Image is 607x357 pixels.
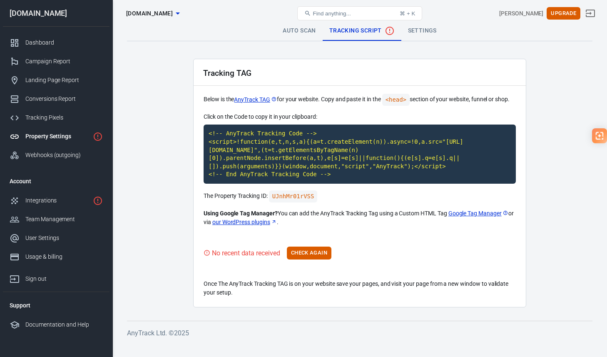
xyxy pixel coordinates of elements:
div: Documentation and Help [25,320,103,329]
div: Integrations [25,196,90,205]
a: AnyTrack TAG [234,95,276,104]
a: Property Settings [3,127,109,146]
p: You can add the AnyTrack Tracking Tag using a Custom HTML Tag or via . [204,209,516,227]
div: Visit your website to trigger the Tracking Tag and validate your setup. [204,248,280,258]
div: Webhooks (outgoing) [25,151,103,160]
span: Find anything... [313,10,351,17]
div: Usage & billing [25,252,103,261]
h6: AnyTrack Ltd. © 2025 [127,328,592,338]
h2: Tracking TAG [203,69,251,77]
p: The Property Tracking ID: [204,190,516,202]
div: No recent data received [212,248,280,258]
code: Click to copy [204,125,516,184]
a: Dashboard [3,33,109,52]
div: Campaign Report [25,57,103,66]
a: Sign out [580,3,600,23]
button: [DOMAIN_NAME] [123,6,183,21]
div: [DOMAIN_NAME] [3,10,109,17]
a: Auto Scan [276,21,323,41]
a: Usage & billing [3,247,109,266]
div: Property Settings [25,132,90,141]
a: Tracking Pixels [3,108,109,127]
a: Integrations [3,191,109,210]
div: Landing Page Report [25,76,103,85]
code: Click to copy [269,190,318,202]
div: User Settings [25,234,103,242]
div: Team Management [25,215,103,224]
button: Find anything...⌘ + K [297,6,422,20]
p: Once The AnyTrack Tracking TAG is on your website save your pages, and visit your page from a new... [204,280,516,297]
div: Account id: NG0iH9GQ [499,9,543,18]
a: Campaign Report [3,52,109,71]
p: Below is the for your website. Copy and paste it in the section of your website, funnel or shop. [204,94,516,106]
div: Conversions Report [25,95,103,103]
div: Dashboard [25,38,103,47]
a: Team Management [3,210,109,229]
a: Settings [401,21,443,41]
a: Webhooks (outgoing) [3,146,109,165]
li: Account [3,171,109,191]
svg: No data received [385,26,395,36]
div: Tracking Pixels [25,113,103,122]
svg: Property is not installed yet [93,132,103,142]
a: User Settings [3,229,109,247]
span: theambitiousman.fr [126,8,173,19]
strong: Using Google Tag Manager? [204,210,278,217]
a: Landing Page Report [3,71,109,90]
svg: 1 networks not verified yet [93,196,103,206]
a: Conversions Report [3,90,109,108]
a: our WordPress plugins [212,218,277,227]
span: Tracking Script [329,26,395,36]
li: Support [3,295,109,315]
button: Check Again [287,247,331,260]
code: <head> [382,94,410,106]
button: Upgrade [547,7,580,20]
a: Google Tag Manager [448,209,508,218]
div: ⌘ + K [400,10,415,17]
p: Click on the Code to copy it in your clipboard: [204,112,516,121]
a: Sign out [3,266,109,288]
div: Sign out [25,275,103,283]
